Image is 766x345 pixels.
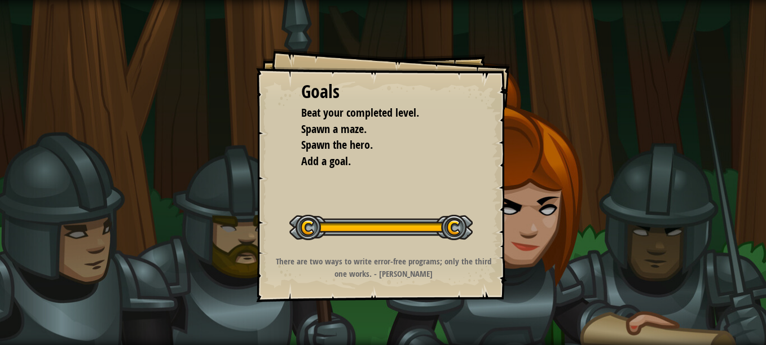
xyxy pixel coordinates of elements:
[301,121,367,136] span: Spawn a maze.
[287,121,462,138] li: Spawn a maze.
[287,153,462,170] li: Add a goal.
[276,255,491,279] strong: There are two ways to write error-free programs; only the third one works. - [PERSON_NAME]
[287,105,462,121] li: Beat your completed level.
[301,105,419,120] span: Beat your completed level.
[301,137,373,152] span: Spawn the hero.
[301,79,465,105] div: Goals
[287,137,462,153] li: Spawn the hero.
[301,153,351,169] span: Add a goal.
